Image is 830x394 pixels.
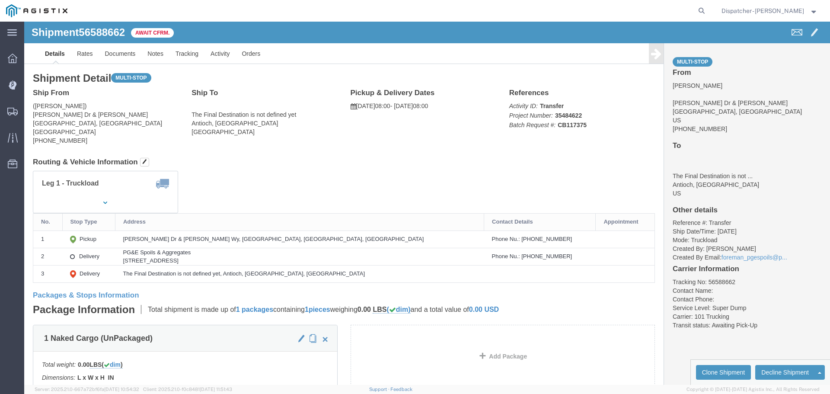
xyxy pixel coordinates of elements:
[6,4,67,17] img: logo
[721,6,818,16] button: Dispatcher - [PERSON_NAME]
[35,387,139,392] span: Server: 2025.21.0-667a72bf6fa
[686,386,820,393] span: Copyright © [DATE]-[DATE] Agistix Inc., All Rights Reserved
[721,6,804,16] span: Dispatcher - Surinder Athwal
[200,387,232,392] span: [DATE] 11:51:43
[390,387,412,392] a: Feedback
[104,387,139,392] span: [DATE] 10:54:32
[143,387,232,392] span: Client: 2025.21.0-f0c8481
[369,387,391,392] a: Support
[24,22,830,385] iframe: FS Legacy Container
